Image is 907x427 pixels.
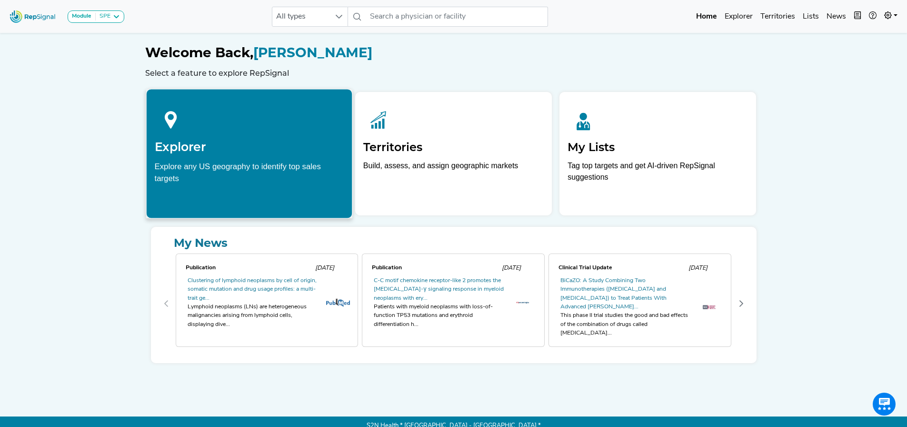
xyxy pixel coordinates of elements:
a: Territories [757,7,799,26]
span: Welcome Back, [145,44,253,61]
strong: Module [72,13,91,19]
div: 0 [174,252,360,356]
span: [DATE] [315,265,334,271]
img: OIP._mTKVcHljqFxR23oZ0czXgHaBS [516,302,529,304]
a: My ListsTag top targets and get AI-driven RepSignal suggestions [559,92,756,215]
span: [DATE] [502,265,521,271]
img: OIP._T50ph8a7GY7fRHTyWllbwHaEF [703,304,716,311]
span: Clinical Trial Update [558,265,612,271]
span: Publication [186,265,216,271]
button: Intel Book [850,7,865,26]
div: SPE [96,13,110,20]
h6: Select a feature to explore RepSignal [145,69,762,78]
a: Lists [799,7,823,26]
button: Next Page [734,296,749,311]
a: Clustering of lymphoid neoplasms by cell of origin, somatic mutation and drug usage profiles: a m... [188,278,317,301]
h1: [PERSON_NAME] [145,45,762,61]
h2: Explorer [154,140,344,154]
a: My News [159,234,749,252]
div: 2 [547,252,733,356]
a: C-C motif chemokine receptor-like 2 promotes the [MEDICAL_DATA]-γ signaling response in myeloid n... [374,278,503,301]
div: Patients with myeloid neoplasms with loss-of-function TP53 mutations and erythroid differentiatio... [374,303,504,329]
div: This phase II trial studies the good and bad effects of the combination of drugs called [MEDICAL_... [560,311,691,337]
h2: Territories [363,141,544,154]
div: Lymphoid neoplasms (LNs) are heterogeneous malignancies arising from lymphoid cells, displaying d... [188,303,318,329]
a: Explorer [721,7,757,26]
h2: My Lists [568,141,748,154]
a: ExplorerExplore any US geography to identify top sales targets [146,89,352,218]
a: News [823,7,850,26]
a: BiCaZO: A Study Combining Two Immunotherapies ([MEDICAL_DATA] and [MEDICAL_DATA]) to Treat Patien... [560,278,667,310]
button: ModuleSPE [68,10,124,23]
img: pubmed_logo.fab3c44c.png [326,298,350,307]
span: All types [272,7,329,26]
div: Explore any US geography to identify top sales targets [154,160,344,184]
span: Publication [372,265,402,271]
p: Tag top targets and get AI-driven RepSignal suggestions [568,160,748,188]
a: TerritoriesBuild, assess, and assign geographic markets [355,92,552,215]
div: 1 [360,252,547,356]
a: Home [692,7,721,26]
span: [DATE] [688,265,708,271]
input: Search a physician or facility [366,7,548,27]
p: Build, assess, and assign geographic markets [363,160,544,188]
